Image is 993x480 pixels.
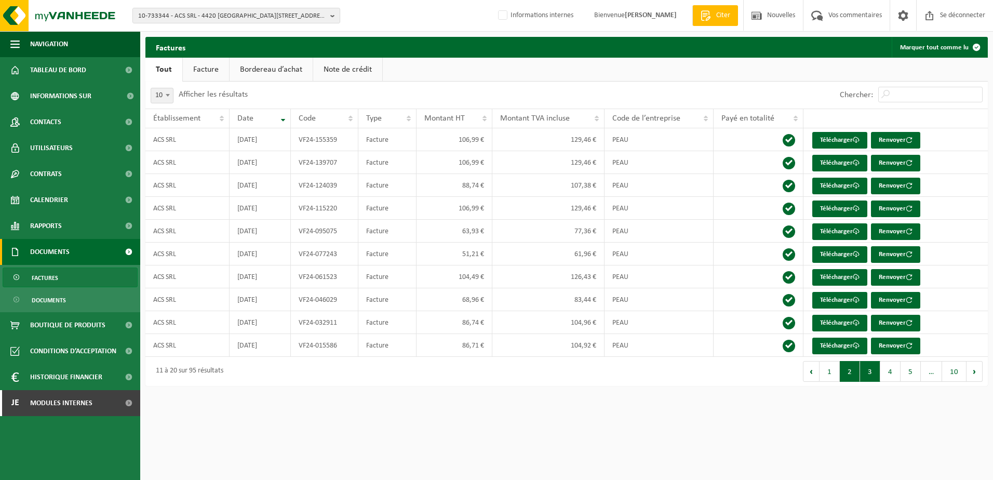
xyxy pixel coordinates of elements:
[358,220,417,243] td: Facture
[492,334,604,357] td: 104,92 €
[879,205,906,212] font: Renvoyer
[879,182,906,189] font: Renvoyer
[812,155,867,171] a: Télécharger
[132,8,340,23] button: 10-733344 - ACS SRL - 4420 [GEOGRAPHIC_DATA][STREET_ADDRESS]
[492,265,604,288] td: 126,43 €
[605,334,714,357] td: PEAU
[967,361,983,382] button: Prochain
[492,220,604,243] td: 77,36 €
[871,178,920,194] button: Renvoyer
[820,205,853,212] font: Télécharger
[492,151,604,174] td: 129,46 €
[291,174,358,197] td: VF24-124039
[417,288,492,311] td: 68,96 €
[605,197,714,220] td: PEAU
[230,128,291,151] td: [DATE]
[714,10,733,21] span: Citer
[812,246,867,263] a: Télécharger
[812,178,867,194] a: Télécharger
[145,220,230,243] td: ACS SRL
[145,288,230,311] td: ACS SRL
[605,128,714,151] td: PEAU
[30,161,62,187] span: Contrats
[358,174,417,197] td: Facture
[612,114,680,123] span: Code de l’entreprise
[417,243,492,265] td: 51,21 €
[820,297,853,303] font: Télécharger
[145,174,230,197] td: ACS SRL
[812,338,867,354] a: Télécharger
[900,44,969,51] font: Marquer tout comme lu
[820,342,853,349] font: Télécharger
[860,361,880,382] button: 3
[871,292,920,309] button: Renvoyer
[625,11,677,19] strong: [PERSON_NAME]
[921,361,942,382] span: …
[820,251,853,258] font: Télécharger
[358,311,417,334] td: Facture
[151,362,223,381] div: 11 à 20 sur 95 résultats
[138,8,326,24] span: 10-733344 - ACS SRL - 4420 [GEOGRAPHIC_DATA][STREET_ADDRESS]
[30,57,86,83] span: Tableau de bord
[183,58,229,82] a: Facture
[291,265,358,288] td: VF24-061523
[30,312,105,338] span: Boutique de produits
[151,88,173,103] span: 10
[424,114,465,123] span: Montant HT
[820,274,853,281] font: Télécharger
[358,151,417,174] td: Facture
[30,239,70,265] span: Documents
[820,182,853,189] font: Télécharger
[492,174,604,197] td: 107,38 €
[840,91,873,99] label: Chercher:
[879,251,906,258] font: Renvoyer
[879,342,906,349] font: Renvoyer
[879,297,906,303] font: Renvoyer
[812,201,867,217] a: Télécharger
[145,128,230,151] td: ACS SRL
[358,243,417,265] td: Facture
[358,334,417,357] td: Facture
[237,114,253,123] span: Date
[605,265,714,288] td: PEAU
[880,361,901,382] button: 4
[812,269,867,286] a: Télécharger
[803,361,820,382] button: Précédent
[871,132,920,149] button: Renvoyer
[3,268,138,287] a: Factures
[492,243,604,265] td: 61,96 €
[820,319,853,326] font: Télécharger
[492,197,604,220] td: 129,46 €
[358,288,417,311] td: Facture
[879,137,906,143] font: Renvoyer
[417,311,492,334] td: 86,74 €
[820,159,853,166] font: Télécharger
[820,361,840,382] button: 1
[901,361,921,382] button: 5
[812,292,867,309] a: Télécharger
[840,361,860,382] button: 2
[879,274,906,281] font: Renvoyer
[871,246,920,263] button: Renvoyer
[871,315,920,331] button: Renvoyer
[496,8,573,23] label: Informations internes
[145,265,230,288] td: ACS SRL
[230,197,291,220] td: [DATE]
[30,364,102,390] span: Historique financier
[30,109,61,135] span: Contacts
[30,31,68,57] span: Navigation
[879,228,906,235] font: Renvoyer
[812,223,867,240] a: Télécharger
[291,220,358,243] td: VF24-095075
[871,201,920,217] button: Renvoyer
[942,361,967,382] button: 10
[230,265,291,288] td: [DATE]
[230,220,291,243] td: [DATE]
[871,155,920,171] button: Renvoyer
[492,288,604,311] td: 83,44 €
[291,197,358,220] td: VF24-115220
[145,334,230,357] td: ACS SRL
[145,197,230,220] td: ACS SRL
[291,128,358,151] td: VF24-155359
[605,151,714,174] td: PEAU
